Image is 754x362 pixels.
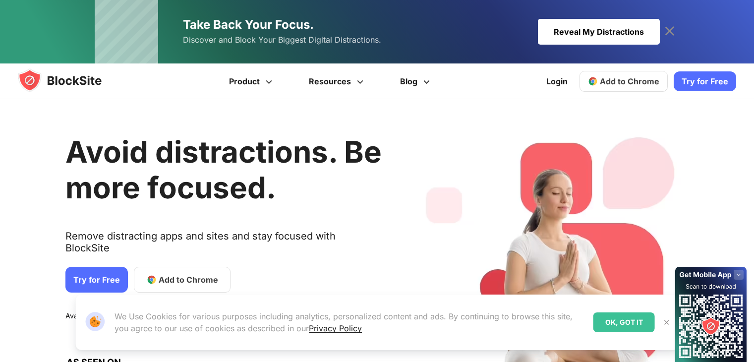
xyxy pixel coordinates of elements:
div: OK, GOT IT [593,312,655,332]
a: Try for Free [674,71,736,91]
a: Privacy Policy [309,323,362,333]
span: Add to Chrome [600,76,659,86]
text: Remove distracting apps and sites and stay focused with BlockSite [65,230,382,262]
a: Resources [292,63,383,99]
a: Add to Chrome [134,267,231,293]
span: Add to Chrome [159,274,218,286]
p: We Use Cookies for various purposes including analytics, personalized content and ads. By continu... [115,310,585,334]
button: Close [660,316,673,329]
span: Take Back Your Focus. [183,17,314,32]
a: Login [540,69,574,93]
a: Try for Free [65,267,128,293]
h1: Avoid distractions. Be more focused. [65,134,382,205]
span: Discover and Block Your Biggest Digital Distractions. [183,33,381,47]
a: Product [212,63,292,99]
img: Close [663,318,671,326]
img: chrome-icon.svg [588,76,598,86]
a: Add to Chrome [580,71,668,92]
img: blocksite-icon.5d769676.svg [18,68,121,92]
a: Blog [383,63,450,99]
div: Reveal My Distractions [538,19,660,45]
